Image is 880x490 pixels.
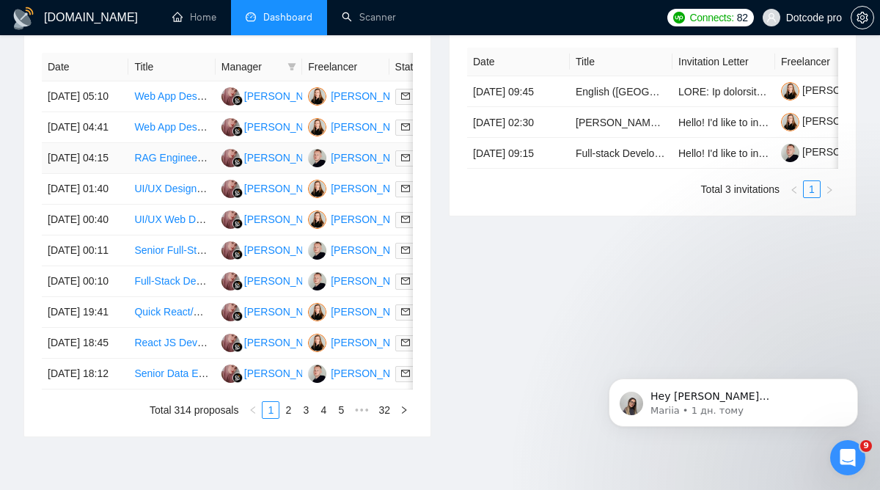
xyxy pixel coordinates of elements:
img: YP [308,241,326,260]
img: YP [308,149,326,167]
a: YP[PERSON_NAME] [308,367,415,379]
img: MK [308,211,326,229]
div: [PERSON_NAME] [244,150,329,166]
a: homeHome [172,11,216,23]
th: Date [467,48,570,76]
img: DS [221,241,240,260]
img: gigradar-bm.png [232,280,243,290]
a: 2 [280,402,296,418]
a: YP[PERSON_NAME] [308,151,415,163]
button: setting [851,6,874,29]
img: c1l92M9hhGjUrjAS9ChRfNIvKiaZKqJFK6PtcWDR9-vatjBshL4OFpeudAR517P622 [781,82,799,100]
td: Web App Designer Needed for Exciting New Project [128,112,215,143]
img: DS [221,180,240,198]
div: [PERSON_NAME] [331,88,415,104]
img: gigradar-bm.png [232,311,243,321]
a: 3 [298,402,314,418]
div: [PERSON_NAME] [244,365,329,381]
td: [DATE] 04:15 [42,143,128,174]
img: YP [308,365,326,383]
a: RAG Engineer & Full-Stack Developer for AI-Powered Application [134,152,431,164]
li: Previous Page [785,180,803,198]
a: MK[PERSON_NAME] [308,336,415,348]
div: [PERSON_NAME] [331,365,415,381]
a: DS[PERSON_NAME] [221,120,329,132]
td: [DATE] 04:41 [42,112,128,143]
span: mail [401,369,410,378]
span: ••• [350,401,373,419]
a: DS[PERSON_NAME] [221,182,329,194]
a: DS[PERSON_NAME] [221,151,329,163]
div: [PERSON_NAME] [331,119,415,135]
img: gigradar-bm.png [232,157,243,167]
img: gigradar-bm.png [232,188,243,198]
td: [DATE] 01:40 [42,174,128,205]
span: Connects: [689,10,733,26]
span: mail [401,307,410,316]
img: YP [308,272,326,290]
a: DS[PERSON_NAME] [221,274,329,286]
th: Manager [216,53,302,81]
a: UI/UX Designer Needed for Cleaning Service Mobile and Web App [134,183,437,194]
td: [DATE] 00:11 [42,235,128,266]
a: YP[PERSON_NAME] [308,244,415,255]
span: mail [401,215,410,224]
div: [PERSON_NAME] [244,242,329,258]
span: Dashboard [263,11,312,23]
a: Web App Designer Needed for Exciting New Project [134,90,370,102]
td: UI/UX Designer Needed for Cleaning Service Mobile and Web App [128,174,215,205]
img: c1l92M9hhGjUrjAS9ChRfNIvKiaZKqJFK6PtcWDR9-vatjBshL4OFpeudAR517P622 [781,113,799,131]
li: Previous Page [244,401,262,419]
th: Freelancer [302,53,389,81]
a: DS[PERSON_NAME] [221,213,329,224]
a: 1 [263,402,279,418]
div: [PERSON_NAME] [331,211,415,227]
a: Full-stack Developer - [GEOGRAPHIC_DATA] [576,147,785,159]
iframe: Intercom live chat [830,440,865,475]
div: [PERSON_NAME] [331,242,415,258]
span: dashboard [246,12,256,22]
img: MK [308,303,326,321]
button: right [395,401,413,419]
a: 4 [315,402,331,418]
img: DS [221,334,240,352]
li: 1 [262,401,279,419]
span: Status [395,59,455,75]
a: 32 [374,402,395,418]
span: setting [851,12,873,23]
th: Freelancer [775,48,878,76]
img: gigradar-bm.png [232,373,243,383]
span: filter [287,62,296,71]
div: [PERSON_NAME] [244,119,329,135]
div: [PERSON_NAME] [244,88,329,104]
li: 3 [297,401,315,419]
img: MK [308,334,326,352]
img: MK [308,118,326,136]
a: React JS Developer Needed for PR Review on SaaS AI Platform [134,337,428,348]
td: RAG Engineer & Full-Stack Developer for AI-Powered Application [128,143,215,174]
td: [DATE] 18:45 [42,328,128,359]
a: YP[PERSON_NAME] [308,274,415,286]
td: [DATE] 00:40 [42,205,128,235]
td: Full-stack Developer - Java [570,138,672,169]
li: 1 [803,180,821,198]
span: mail [401,338,410,347]
img: gigradar-bm.png [232,342,243,352]
img: logo [12,7,35,30]
td: [DATE] 09:15 [467,138,570,169]
div: [PERSON_NAME] [331,180,415,197]
th: Date [42,53,128,81]
span: right [400,406,408,414]
td: Web App Designer Needed for Exciting New Project [128,81,215,112]
div: [PERSON_NAME] [331,150,415,166]
th: Title [128,53,215,81]
td: Full-Stack Developer Needed for Real Estate Task Manager App [128,266,215,297]
a: Web App Designer Needed for Exciting New Project [134,121,370,133]
img: DS [221,272,240,290]
div: [PERSON_NAME] [244,273,329,289]
span: Manager [221,59,282,75]
td: UI/UX Web Designer [128,205,215,235]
